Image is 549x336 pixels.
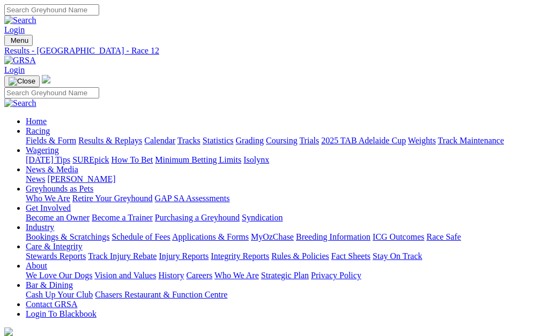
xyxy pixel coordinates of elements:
[4,327,13,336] img: logo-grsa-white.png
[158,271,184,280] a: History
[321,136,406,145] a: 2025 TAB Adelaide Cup
[261,271,309,280] a: Strategic Plan
[11,36,28,44] span: Menu
[26,126,50,135] a: Racing
[4,75,40,87] button: Toggle navigation
[26,184,93,193] a: Greyhounds as Pets
[26,290,93,299] a: Cash Up Your Club
[26,136,545,146] div: Racing
[214,271,259,280] a: Who We Are
[26,290,545,300] div: Bar & Dining
[203,136,234,145] a: Statistics
[155,194,230,203] a: GAP SA Assessments
[4,87,99,98] input: Search
[26,232,109,241] a: Bookings & Scratchings
[112,232,170,241] a: Schedule of Fees
[26,309,97,318] a: Login To Blackbook
[4,35,33,46] button: Toggle navigation
[26,194,545,203] div: Greyhounds as Pets
[211,251,269,261] a: Integrity Reports
[47,174,115,184] a: [PERSON_NAME]
[144,136,175,145] a: Calendar
[4,16,36,25] img: Search
[408,136,436,145] a: Weights
[266,136,298,145] a: Coursing
[271,251,329,261] a: Rules & Policies
[88,251,157,261] a: Track Injury Rebate
[72,194,153,203] a: Retire Your Greyhound
[26,146,59,155] a: Wagering
[26,280,73,289] a: Bar & Dining
[296,232,370,241] a: Breeding Information
[311,271,361,280] a: Privacy Policy
[331,251,370,261] a: Fact Sheets
[26,251,86,261] a: Stewards Reports
[26,155,545,165] div: Wagering
[373,232,424,241] a: ICG Outcomes
[172,232,249,241] a: Applications & Forms
[26,213,545,223] div: Get Involved
[26,174,45,184] a: News
[26,203,71,212] a: Get Involved
[26,136,76,145] a: Fields & Form
[94,271,156,280] a: Vision and Values
[4,46,545,56] a: Results - [GEOGRAPHIC_DATA] - Race 12
[26,213,90,222] a: Become an Owner
[242,213,283,222] a: Syndication
[42,75,50,83] img: logo-grsa-white.png
[26,165,78,174] a: News & Media
[26,117,47,126] a: Home
[72,155,109,164] a: SUREpick
[236,136,264,145] a: Grading
[426,232,461,241] a: Race Safe
[26,155,70,164] a: [DATE] Tips
[4,4,99,16] input: Search
[4,65,25,74] a: Login
[4,56,36,65] img: GRSA
[92,213,153,222] a: Become a Trainer
[95,290,227,299] a: Chasers Restaurant & Function Centre
[159,251,209,261] a: Injury Reports
[155,213,240,222] a: Purchasing a Greyhound
[186,271,212,280] a: Careers
[155,155,241,164] a: Minimum Betting Limits
[26,194,70,203] a: Who We Are
[299,136,319,145] a: Trials
[9,77,35,86] img: Close
[26,271,545,280] div: About
[438,136,504,145] a: Track Maintenance
[4,25,25,34] a: Login
[251,232,294,241] a: MyOzChase
[26,242,83,251] a: Care & Integrity
[26,232,545,242] div: Industry
[26,271,92,280] a: We Love Our Dogs
[26,223,54,232] a: Industry
[373,251,422,261] a: Stay On Track
[177,136,201,145] a: Tracks
[26,174,545,184] div: News & Media
[26,261,47,270] a: About
[4,98,36,108] img: Search
[78,136,142,145] a: Results & Replays
[26,251,545,261] div: Care & Integrity
[26,300,77,309] a: Contact GRSA
[112,155,153,164] a: How To Bet
[243,155,269,164] a: Isolynx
